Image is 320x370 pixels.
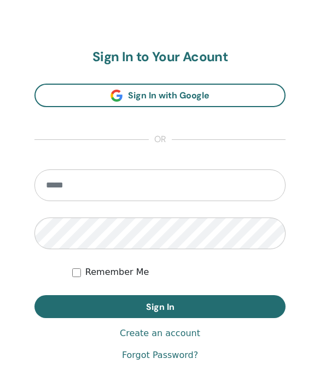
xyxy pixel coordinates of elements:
[122,349,198,362] a: Forgot Password?
[146,301,174,313] span: Sign In
[34,295,286,318] button: Sign In
[72,266,286,279] div: Keep me authenticated indefinitely or until I manually logout
[120,327,200,340] a: Create an account
[85,266,149,279] label: Remember Me
[128,90,210,101] span: Sign In with Google
[149,133,172,146] span: or
[34,84,286,107] a: Sign In with Google
[34,49,286,65] h2: Sign In to Your Acount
